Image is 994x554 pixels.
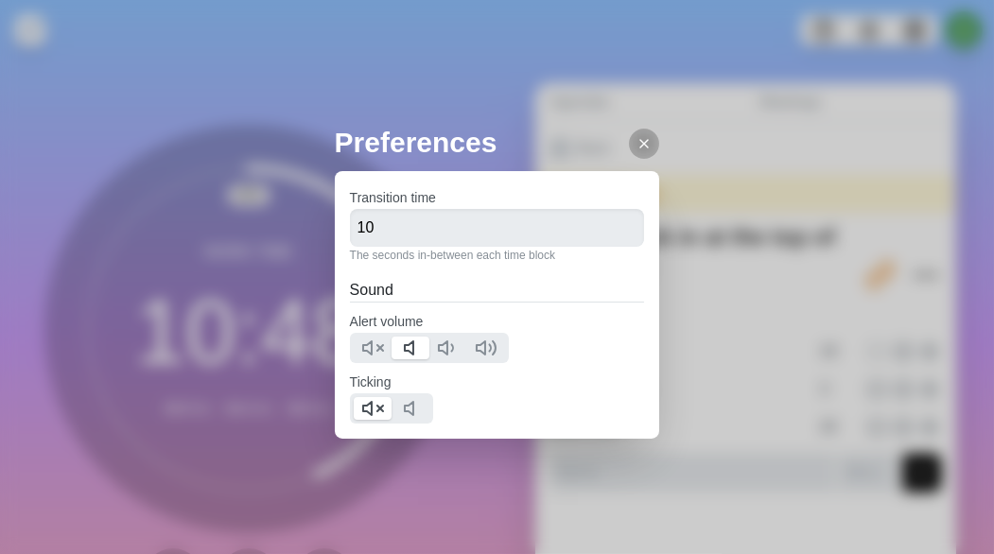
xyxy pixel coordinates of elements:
[335,121,660,164] h2: Preferences
[350,279,645,302] h2: Sound
[350,314,424,329] label: Alert volume
[350,374,392,390] label: Ticking
[350,247,645,264] p: The seconds in-between each time block
[350,190,436,205] label: Transition time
